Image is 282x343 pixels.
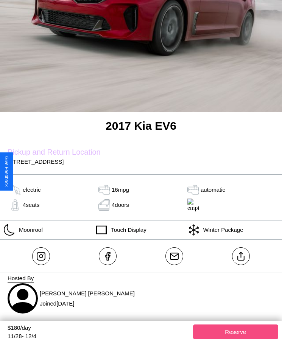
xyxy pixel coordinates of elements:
[8,157,274,167] p: [STREET_ADDRESS]
[40,288,135,298] p: [PERSON_NAME] [PERSON_NAME]
[40,298,135,309] p: Joined [DATE]
[8,333,189,339] div: 11 / 28 - 12 / 4
[112,185,129,195] p: 16 mpg
[23,185,41,195] p: electric
[112,200,129,210] p: 4 doors
[8,148,274,157] label: Pickup and Return Location
[201,185,225,195] p: automatic
[23,200,39,210] p: 4 seats
[185,184,201,196] img: gas
[199,225,243,235] p: Winter Package
[97,199,112,211] img: door
[107,225,146,235] p: Touch Display
[8,324,189,333] div: $ 180 /day
[185,199,201,211] img: empty
[8,273,274,283] p: Hosted By
[8,184,23,196] img: gas
[97,184,112,196] img: tank
[15,225,43,235] p: Moonroof
[193,324,279,339] button: Reserve
[8,199,23,211] img: gas
[4,156,9,187] div: Give Feedback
